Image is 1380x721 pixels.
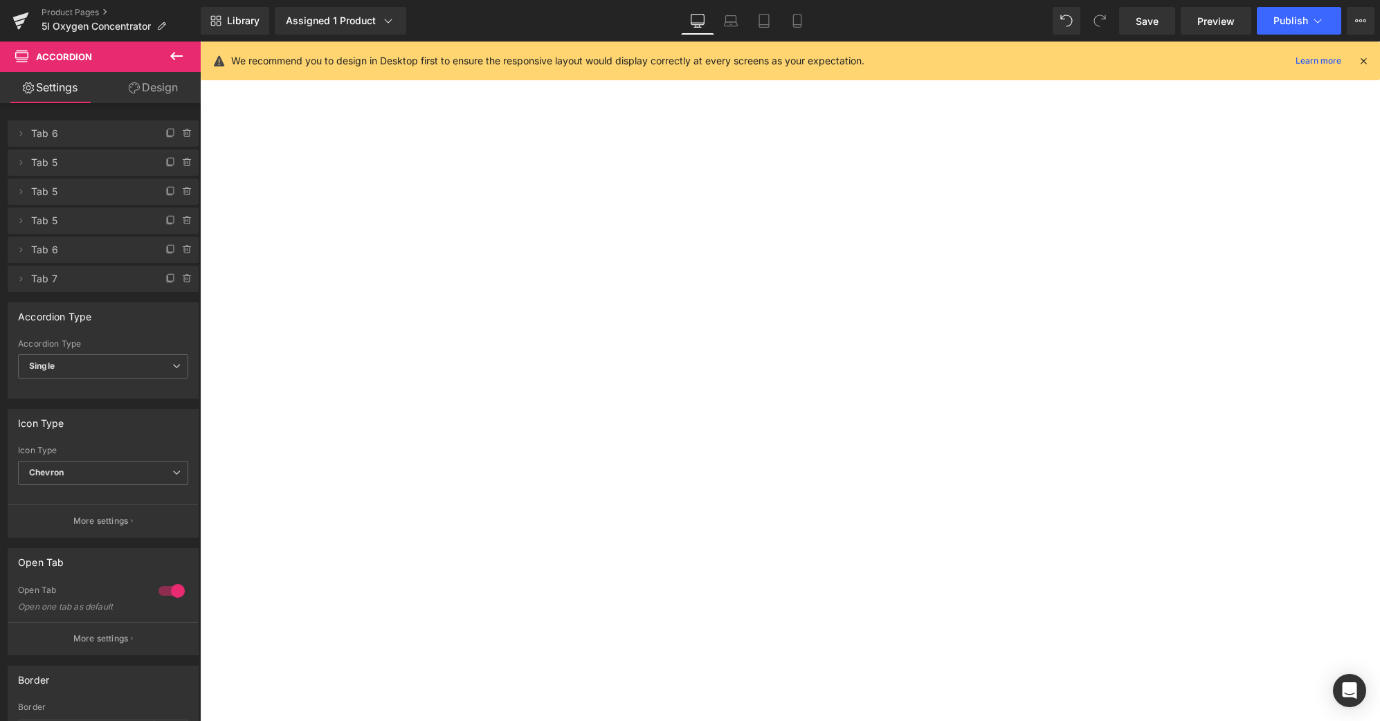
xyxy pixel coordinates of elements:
a: New Library [201,7,269,35]
div: Icon Type [18,446,188,455]
span: Save [1136,14,1159,28]
a: Tablet [747,7,781,35]
a: Desktop [681,7,714,35]
span: Tab 5 [31,179,147,205]
p: More settings [73,632,129,645]
span: Library [227,15,260,27]
div: Icon Type [18,410,64,429]
span: Publish [1273,15,1308,26]
div: Border [18,666,49,686]
a: Mobile [781,7,814,35]
b: Single [29,360,55,371]
a: Preview [1181,7,1251,35]
span: 5l Oxygen Concentrator [42,21,151,32]
div: Open Tab [18,585,145,599]
button: Undo [1053,7,1080,35]
span: Tab 5 [31,208,147,234]
button: Redo [1086,7,1114,35]
button: Publish [1257,7,1341,35]
p: We recommend you to design in Desktop first to ensure the responsive layout would display correct... [231,53,864,69]
span: Tab 6 [31,120,147,147]
span: Tab 7 [31,266,147,292]
div: Open Intercom Messenger [1333,674,1366,707]
a: Design [103,72,203,103]
button: More settings [8,622,198,655]
a: Learn more [1290,53,1347,69]
button: More settings [8,504,198,537]
span: Tab 5 [31,149,147,176]
div: Open one tab as default [18,602,143,612]
div: Border [18,702,188,712]
div: Accordion Type [18,303,92,322]
div: Open Tab [18,549,64,568]
a: Laptop [714,7,747,35]
span: Accordion [36,51,92,62]
div: Accordion Type [18,339,188,349]
span: Tab 6 [31,237,147,263]
a: Product Pages [42,7,201,18]
b: Chevron [29,467,64,477]
div: Assigned 1 Product [286,14,395,28]
p: More settings [73,515,129,527]
button: More [1347,7,1374,35]
span: Preview [1197,14,1235,28]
